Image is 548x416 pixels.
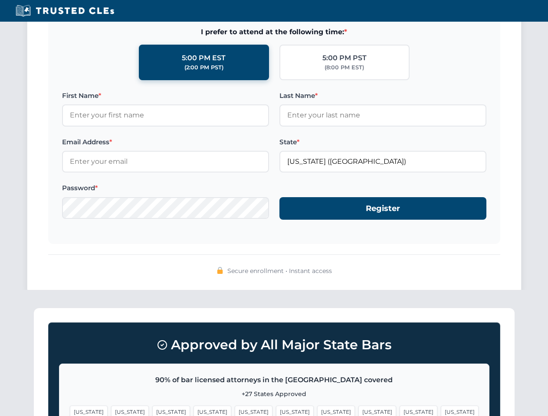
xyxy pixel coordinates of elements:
[70,374,479,386] p: 90% of bar licensed attorneys in the [GEOGRAPHIC_DATA] covered
[62,151,269,172] input: Enter your email
[227,266,332,276] span: Secure enrollment • Instant access
[13,4,117,17] img: Trusted CLEs
[62,183,269,193] label: Password
[62,26,486,38] span: I prefer to attend at the following time:
[279,137,486,147] label: State
[279,151,486,172] input: Arizona (AZ)
[325,63,364,72] div: (8:00 PM EST)
[279,104,486,126] input: Enter your last name
[59,333,489,357] h3: Approved by All Major State Bars
[217,267,223,274] img: 🔒
[62,137,269,147] label: Email Address
[62,91,269,101] label: First Name
[70,389,479,399] p: +27 States Approved
[182,52,226,64] div: 5:00 PM EST
[184,63,223,72] div: (2:00 PM PST)
[62,104,269,126] input: Enter your first name
[279,197,486,220] button: Register
[279,91,486,101] label: Last Name
[322,52,367,64] div: 5:00 PM PST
